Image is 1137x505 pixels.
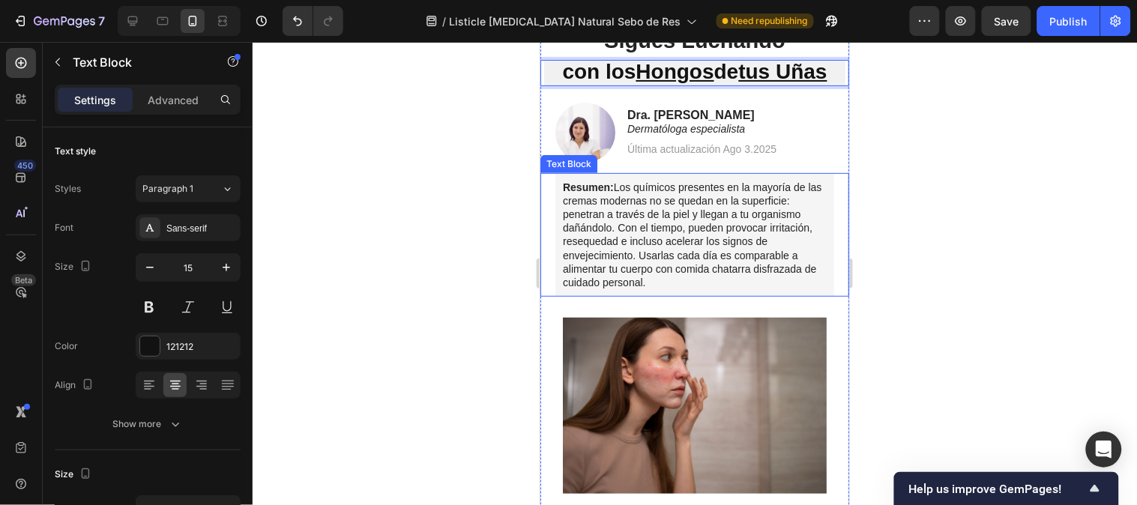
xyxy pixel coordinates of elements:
div: Align [55,375,97,396]
div: Styles [55,182,81,196]
span: Need republishing [732,14,808,28]
button: Show more [55,411,241,438]
span: Help us improve GemPages! [909,482,1086,496]
span: Paragraph 1 [142,182,193,196]
p: Advanced [148,92,199,108]
div: Open Intercom Messenger [1086,432,1122,468]
p: Settings [74,92,116,108]
div: Undo/Redo [283,6,343,36]
span: Listicle [MEDICAL_DATA] Natural Sebo de Res [449,13,681,29]
div: Color [55,339,78,353]
p: 7 [98,12,105,30]
div: 450 [14,160,36,172]
div: Sans-serif [166,222,237,235]
div: 121212 [166,340,237,354]
div: Size [55,257,94,277]
div: Size [55,465,94,485]
p: Text Block [73,53,200,71]
iframe: Design area [540,42,849,505]
button: Paragraph 1 [136,175,241,202]
div: Show more [113,417,183,432]
div: Font [55,221,73,235]
button: Show survey - Help us improve GemPages! [909,480,1104,498]
div: Publish [1050,13,1088,29]
div: Text style [55,145,96,158]
button: Publish [1037,6,1100,36]
span: / [442,13,446,29]
span: Save [995,15,1019,28]
div: Beta [11,274,36,286]
button: Save [982,6,1031,36]
button: 7 [6,6,112,36]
